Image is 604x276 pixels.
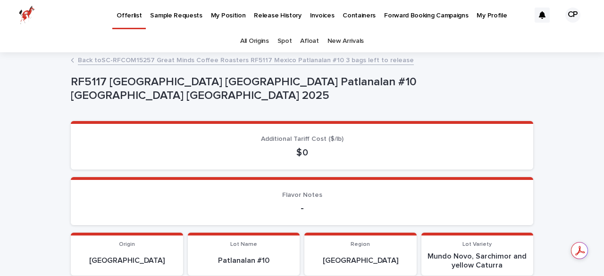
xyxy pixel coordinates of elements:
[277,30,292,52] a: Spot
[462,242,492,247] span: Lot Variety
[119,242,135,247] span: Origin
[565,8,580,23] div: CP
[240,30,269,52] a: All Origins
[19,6,35,24] img: zttTXibQQrCfv9chImQE
[282,192,322,198] span: Flavor Notes
[327,30,364,52] a: New Arrivals
[310,256,411,265] p: [GEOGRAPHIC_DATA]
[261,136,344,142] span: Additional Tariff Cost ($/lb)
[193,256,294,265] p: Patlanalan #10
[78,54,414,65] a: Back toSC-RFCOM15257 Great Minds Coffee Roasters RF5117 Mexico Patlanalan #10 3 bags left to release
[76,256,177,265] p: [GEOGRAPHIC_DATA]
[351,242,370,247] span: Region
[427,252,528,270] p: Mundo Novo, Sarchimor and yellow Caturra
[300,30,319,52] a: Afloat
[230,242,257,247] span: Lot Name
[71,75,529,103] p: RF5117 [GEOGRAPHIC_DATA] [GEOGRAPHIC_DATA] Patlanalan #10 [GEOGRAPHIC_DATA] [GEOGRAPHIC_DATA] 2025
[82,203,522,214] p: -
[82,147,522,158] p: $ 0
